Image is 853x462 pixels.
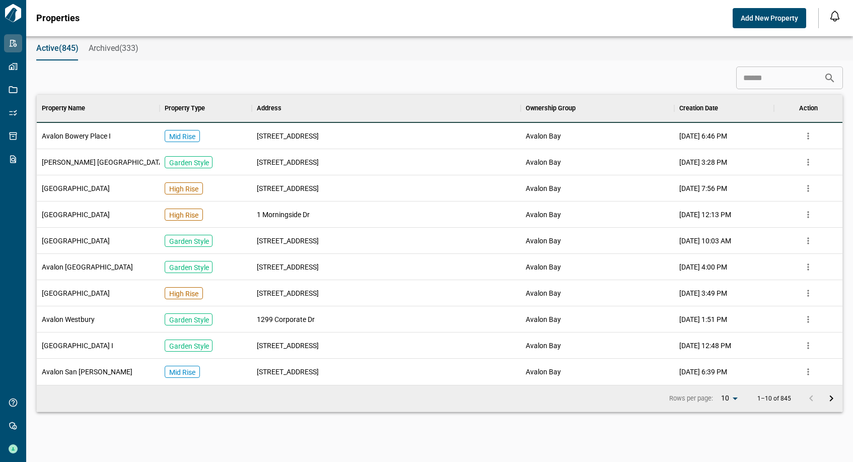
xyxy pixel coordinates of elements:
span: Avalon Bay [526,288,561,298]
p: High Rise [169,210,198,220]
span: Active(845) [36,43,79,53]
span: Avalon San [PERSON_NAME] [42,367,132,377]
span: [DATE] 7:56 PM [679,183,727,193]
span: Avalon [GEOGRAPHIC_DATA] [42,262,133,272]
span: [DATE] 3:28 PM [679,157,727,167]
div: Creation Date [674,94,774,122]
div: Property Name [37,94,160,122]
p: Mid Rise [169,367,195,377]
span: Avalon Bay [526,262,561,272]
span: [DATE] 1:51 PM [679,314,727,324]
div: Creation Date [679,94,718,122]
span: [GEOGRAPHIC_DATA] [42,288,110,298]
span: Properties [36,13,80,23]
p: High Rise [169,184,198,194]
button: Go to next page [821,388,841,409]
button: more [801,338,816,353]
span: Avalon Bay [526,131,561,141]
span: Avalon Bay [526,236,561,246]
p: High Rise [169,289,198,299]
div: Ownership Group [521,94,674,122]
p: Garden Style [169,315,209,325]
span: [GEOGRAPHIC_DATA] [42,183,110,193]
span: [STREET_ADDRESS] [257,367,319,377]
span: [DATE] 3:49 PM [679,288,727,298]
span: [PERSON_NAME] [GEOGRAPHIC_DATA] [42,157,165,167]
span: [STREET_ADDRESS] [257,131,319,141]
div: 10 [717,391,741,406]
span: Avalon Bowery Place I [42,131,111,141]
span: [GEOGRAPHIC_DATA] [42,236,110,246]
button: more [801,286,816,301]
span: Add New Property [741,13,798,23]
div: Address [252,94,521,122]
p: Garden Style [169,158,209,168]
div: Ownership Group [526,94,576,122]
button: Open notification feed [827,8,843,24]
div: Property Type [160,94,252,122]
p: Mid Rise [169,131,195,142]
span: [GEOGRAPHIC_DATA] I [42,341,113,351]
div: base tabs [26,36,853,60]
p: Rows per page: [669,394,713,403]
span: [STREET_ADDRESS] [257,262,319,272]
span: [STREET_ADDRESS] [257,236,319,246]
div: Property Type [165,94,205,122]
button: more [801,364,816,379]
button: more [801,233,816,248]
span: [STREET_ADDRESS] [257,288,319,298]
span: [DATE] 4:00 PM [679,262,727,272]
span: [GEOGRAPHIC_DATA] [42,210,110,220]
span: Archived(333) [89,43,138,53]
span: Avalon Bay [526,341,561,351]
span: [DATE] 12:13 PM [679,210,731,220]
span: [STREET_ADDRESS] [257,183,319,193]
span: [DATE] 6:39 PM [679,367,727,377]
p: 1–10 of 845 [757,395,791,402]
span: [DATE] 6:46 PM [679,131,727,141]
button: more [801,181,816,196]
div: Property Name [42,94,85,122]
button: more [801,259,816,275]
div: Action [774,94,843,122]
span: 1299 Corporate Dr [257,314,315,324]
p: Garden Style [169,341,209,351]
button: Add New Property [733,8,806,28]
div: Action [799,94,818,122]
div: Address [257,94,281,122]
span: Avalon Bay [526,157,561,167]
p: Garden Style [169,236,209,246]
button: more [801,155,816,170]
span: Avalon Bay [526,183,561,193]
button: more [801,207,816,222]
span: [STREET_ADDRESS] [257,157,319,167]
span: Avalon Westbury [42,314,95,324]
button: more [801,128,816,144]
span: [DATE] 10:03 AM [679,236,731,246]
button: more [801,312,816,327]
span: Avalon Bay [526,314,561,324]
span: Avalon Bay [526,210,561,220]
span: [STREET_ADDRESS] [257,341,319,351]
span: [DATE] 12:48 PM [679,341,731,351]
span: 1 Morningside Dr [257,210,310,220]
span: Avalon Bay [526,367,561,377]
p: Garden Style [169,262,209,273]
